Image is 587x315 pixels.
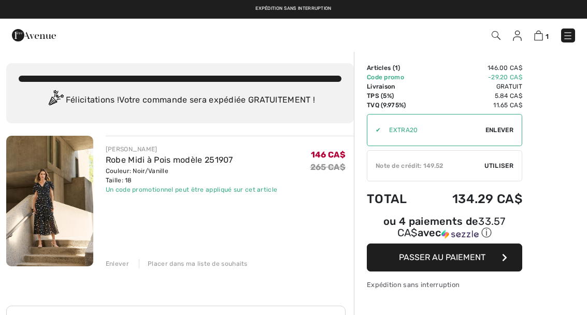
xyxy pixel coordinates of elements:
[19,90,341,111] div: Félicitations ! Votre commande sera expédiée GRATUITEMENT !
[12,25,56,46] img: 1ère Avenue
[6,136,93,266] img: Robe Midi à Pois modèle 251907
[513,31,522,41] img: Mes infos
[367,91,423,101] td: TPS (5%)
[423,63,522,73] td: 146.00 CA$
[45,90,66,111] img: Congratulation2.svg
[12,30,56,39] a: 1ère Avenue
[106,155,233,165] a: Robe Midi à Pois modèle 251907
[106,166,278,185] div: Couleur: Noir/Vanille Taille: 18
[310,162,346,172] s: 265 CA$
[423,181,522,217] td: 134.29 CA$
[367,161,484,170] div: Note de crédit: 149.52
[492,31,500,40] img: Recherche
[367,244,522,271] button: Passer au paiement
[367,63,423,73] td: Articles ( )
[441,230,479,239] img: Sezzle
[367,73,423,82] td: Code promo
[546,33,549,40] span: 1
[367,181,423,217] td: Total
[139,259,248,268] div: Placer dans ma liste de souhaits
[423,101,522,110] td: 11.65 CA$
[106,259,129,268] div: Enlever
[367,280,522,290] div: Expédition sans interruption
[106,145,278,154] div: [PERSON_NAME]
[367,82,423,91] td: Livraison
[395,64,398,71] span: 1
[534,29,549,41] a: 1
[311,150,346,160] span: 146 CA$
[484,161,513,170] span: Utiliser
[106,185,278,194] div: Un code promotionnel peut être appliqué sur cet article
[399,252,485,262] span: Passer au paiement
[381,114,485,146] input: Code promo
[563,31,573,41] img: Menu
[485,125,513,135] span: Enlever
[534,31,543,40] img: Panier d'achat
[367,217,522,244] div: ou 4 paiements de33.57 CA$avecSezzle Cliquez pour en savoir plus sur Sezzle
[367,217,522,240] div: ou 4 paiements de avec
[423,73,522,82] td: -29.20 CA$
[367,101,423,110] td: TVQ (9.975%)
[423,82,522,91] td: Gratuit
[397,215,506,239] span: 33.57 CA$
[423,91,522,101] td: 5.84 CA$
[367,125,381,135] div: ✔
